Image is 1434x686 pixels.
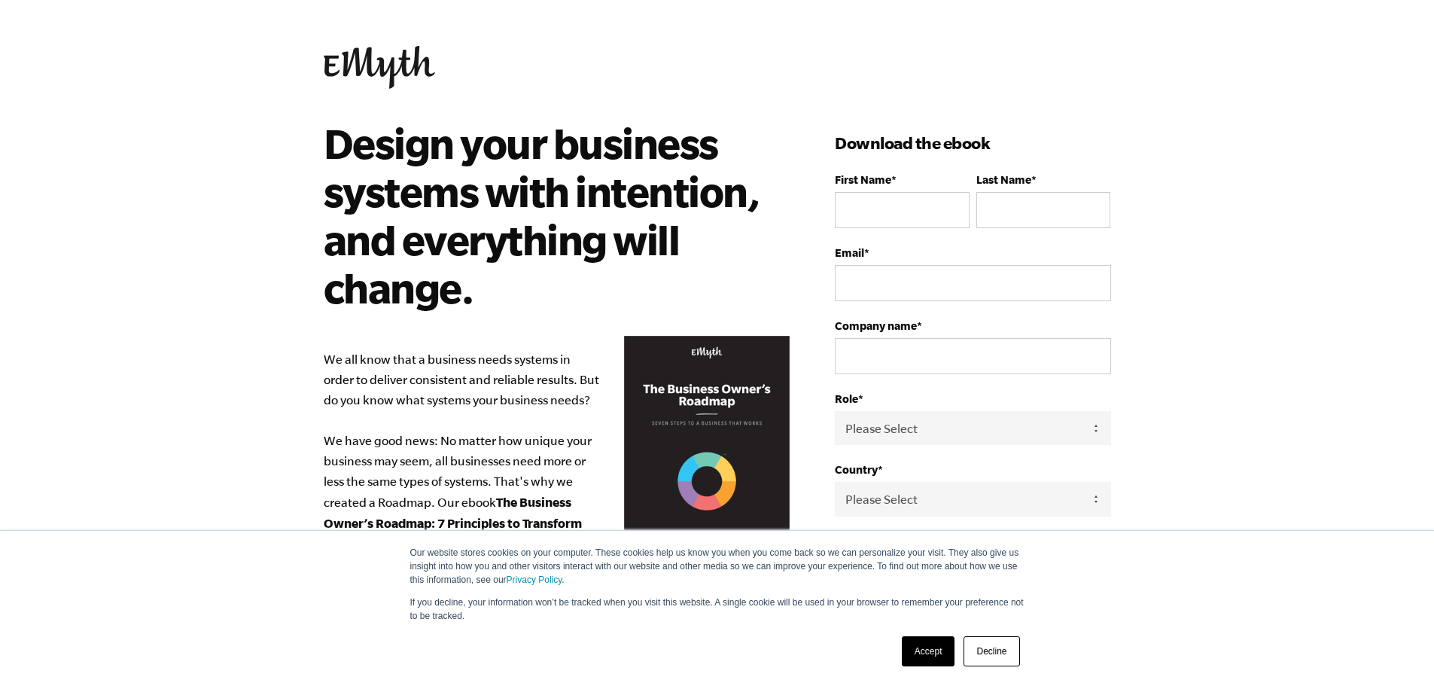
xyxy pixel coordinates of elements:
span: Last Name [976,173,1031,186]
span: First Name [835,173,891,186]
h2: Design your business systems with intention, and everything will change. [324,119,769,312]
span: Company name [835,319,917,332]
span: Country [835,463,878,476]
h3: Download the ebook [835,131,1110,155]
a: Decline [964,636,1019,666]
a: Accept [902,636,955,666]
span: Email [835,246,864,259]
img: EMyth [324,46,435,89]
img: Business Owners Roadmap Cover [624,336,790,550]
p: We all know that a business needs systems in order to deliver consistent and reliable results. Bu... [324,349,790,616]
p: If you decline, your information won’t be tracked when you visit this website. A single cookie wi... [410,596,1025,623]
span: Role [835,392,858,405]
p: Our website stores cookies on your computer. These cookies help us know you when you come back so... [410,546,1025,587]
a: Privacy Policy [507,575,562,585]
b: The Business Owner’s Roadmap: 7 Principles to Transform Your Business and Take Back Your Life [324,495,582,551]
